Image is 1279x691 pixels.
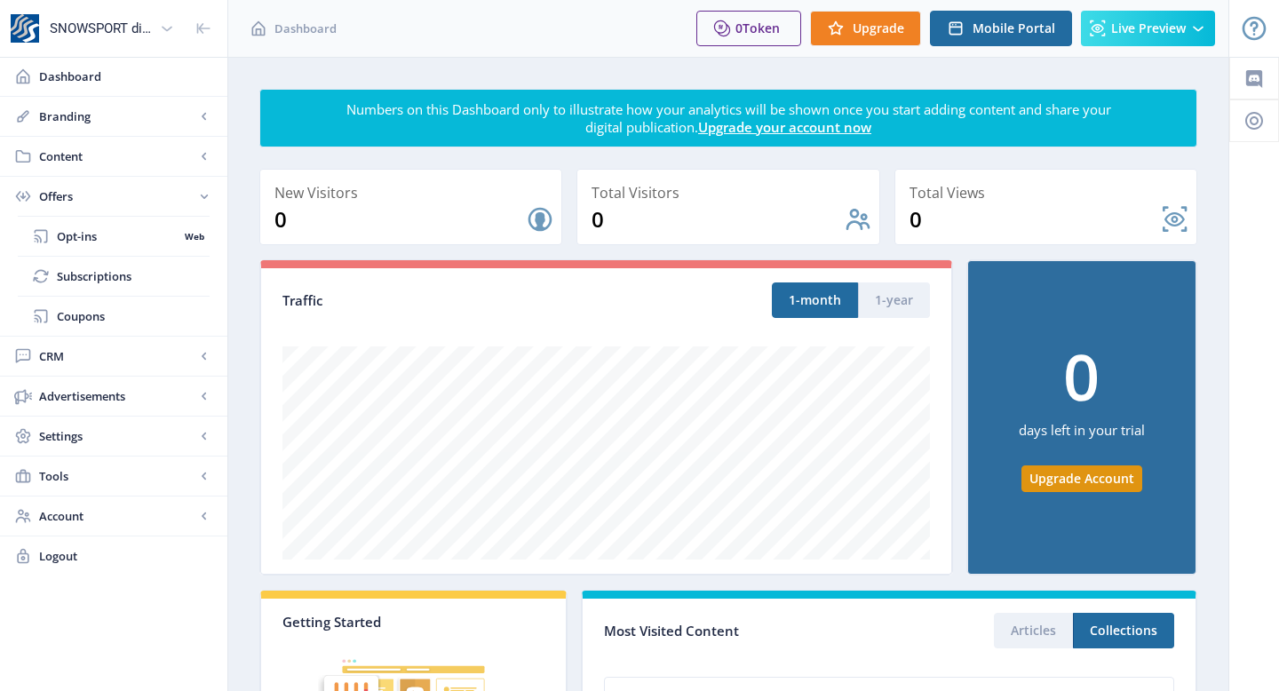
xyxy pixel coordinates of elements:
[282,290,606,311] div: Traffic
[1063,344,1100,408] div: 0
[39,547,213,565] span: Logout
[39,68,213,85] span: Dashboard
[39,107,195,125] span: Branding
[592,180,871,205] div: Total Visitors
[810,11,921,46] button: Upgrade
[18,217,210,256] a: Opt-insWeb
[39,387,195,405] span: Advertisements
[39,187,195,205] span: Offers
[743,20,780,36] span: Token
[994,613,1073,648] button: Articles
[772,282,858,318] button: 1-month
[39,507,195,525] span: Account
[910,205,1161,234] div: 0
[39,347,195,365] span: CRM
[57,307,210,325] span: Coupons
[592,205,843,234] div: 0
[179,227,210,245] nb-badge: Web
[1073,613,1174,648] button: Collections
[604,617,889,645] div: Most Visited Content
[1021,465,1142,492] button: Upgrade Account
[50,9,153,48] div: SNOWSPORT digital
[11,14,39,43] img: properties.app_icon.png
[282,613,544,631] div: Getting Started
[57,267,210,285] span: Subscriptions
[1111,21,1186,36] span: Live Preview
[1081,11,1215,46] button: Live Preview
[18,297,210,336] a: Coupons
[858,282,930,318] button: 1-year
[274,205,526,234] div: 0
[345,100,1112,136] div: Numbers on this Dashboard only to illustrate how your analytics will be shown once you start addi...
[39,467,195,485] span: Tools
[274,20,337,37] span: Dashboard
[696,11,801,46] button: 0Token
[910,180,1189,205] div: Total Views
[39,427,195,445] span: Settings
[57,227,179,245] span: Opt-ins
[853,21,904,36] span: Upgrade
[930,11,1072,46] button: Mobile Portal
[698,118,871,136] a: Upgrade your account now
[39,147,195,165] span: Content
[274,180,554,205] div: New Visitors
[973,21,1055,36] span: Mobile Portal
[1019,408,1145,465] div: days left in your trial
[18,257,210,296] a: Subscriptions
